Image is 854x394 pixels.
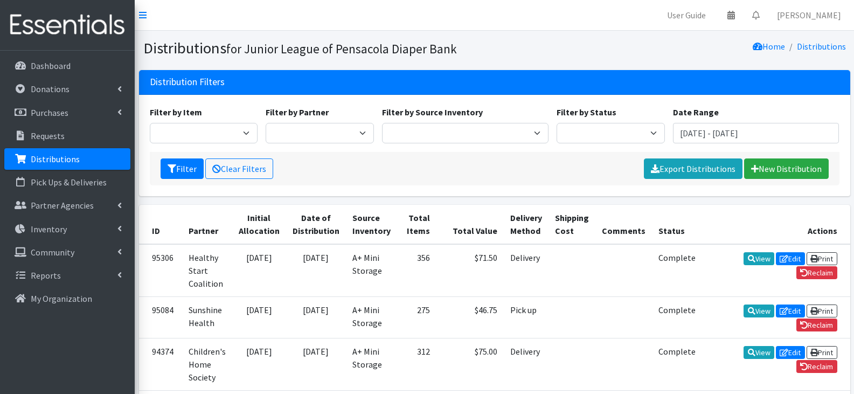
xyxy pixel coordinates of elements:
a: Reclaim [796,319,837,331]
td: Delivery [504,338,548,390]
h1: Distributions [143,39,491,58]
a: Export Distributions [644,158,742,179]
a: Requests [4,125,130,147]
th: Source Inventory [346,205,397,244]
a: Print [807,252,837,265]
a: Print [807,305,837,317]
td: 312 [397,338,436,390]
p: Partner Agencies [31,200,94,211]
label: Filter by Source Inventory [382,106,483,119]
td: Delivery [504,244,548,297]
a: My Organization [4,288,130,309]
td: [DATE] [286,296,346,338]
th: Shipping Cost [548,205,595,244]
label: Filter by Partner [266,106,329,119]
td: $46.75 [436,296,504,338]
td: [DATE] [232,296,286,338]
label: Filter by Status [557,106,616,119]
th: Total Value [436,205,504,244]
td: 275 [397,296,436,338]
a: Donations [4,78,130,100]
p: Community [31,247,74,258]
a: View [744,346,774,359]
p: Inventory [31,224,67,234]
a: View [744,252,774,265]
p: Donations [31,84,70,94]
td: [DATE] [286,338,346,390]
a: Reports [4,265,130,286]
th: Actions [702,205,850,244]
a: [PERSON_NAME] [768,4,850,26]
td: [DATE] [286,244,346,297]
input: January 1, 2011 - December 31, 2011 [673,123,839,143]
a: Distributions [4,148,130,170]
td: Healthy Start Coalition [182,244,232,297]
a: Clear Filters [205,158,273,179]
a: Edit [776,305,805,317]
img: HumanEssentials [4,7,130,43]
th: Comments [595,205,652,244]
a: Reclaim [796,266,837,279]
p: My Organization [31,293,92,304]
button: Filter [161,158,204,179]
small: for Junior League of Pensacola Diaper Bank [226,41,457,57]
a: Community [4,241,130,263]
a: Reclaim [796,360,837,373]
th: ID [139,205,182,244]
th: Date of Distribution [286,205,346,244]
th: Delivery Method [504,205,548,244]
p: Pick Ups & Deliveries [31,177,107,188]
a: Home [753,41,785,52]
td: [DATE] [232,338,286,390]
a: Dashboard [4,55,130,77]
a: Edit [776,346,805,359]
td: Pick up [504,296,548,338]
td: A+ Mini Storage [346,338,397,390]
td: 95084 [139,296,182,338]
th: Total Items [397,205,436,244]
a: Edit [776,252,805,265]
td: 94374 [139,338,182,390]
td: 95306 [139,244,182,297]
td: Complete [652,244,702,297]
a: Inventory [4,218,130,240]
p: Dashboard [31,60,71,71]
a: Distributions [797,41,846,52]
td: A+ Mini Storage [346,244,397,297]
label: Date Range [673,106,719,119]
td: $71.50 [436,244,504,297]
td: $75.00 [436,338,504,390]
td: Sunshine Health [182,296,232,338]
label: Filter by Item [150,106,202,119]
p: Distributions [31,154,80,164]
td: Children's Home Society [182,338,232,390]
a: Purchases [4,102,130,123]
a: Print [807,346,837,359]
p: Reports [31,270,61,281]
th: Initial Allocation [232,205,286,244]
td: Complete [652,338,702,390]
a: View [744,305,774,317]
p: Requests [31,130,65,141]
a: Partner Agencies [4,195,130,216]
td: [DATE] [232,244,286,297]
th: Status [652,205,702,244]
p: Purchases [31,107,68,118]
td: Complete [652,296,702,338]
a: New Distribution [744,158,829,179]
th: Partner [182,205,232,244]
h3: Distribution Filters [150,77,225,88]
a: User Guide [658,4,714,26]
td: 356 [397,244,436,297]
td: A+ Mini Storage [346,296,397,338]
a: Pick Ups & Deliveries [4,171,130,193]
